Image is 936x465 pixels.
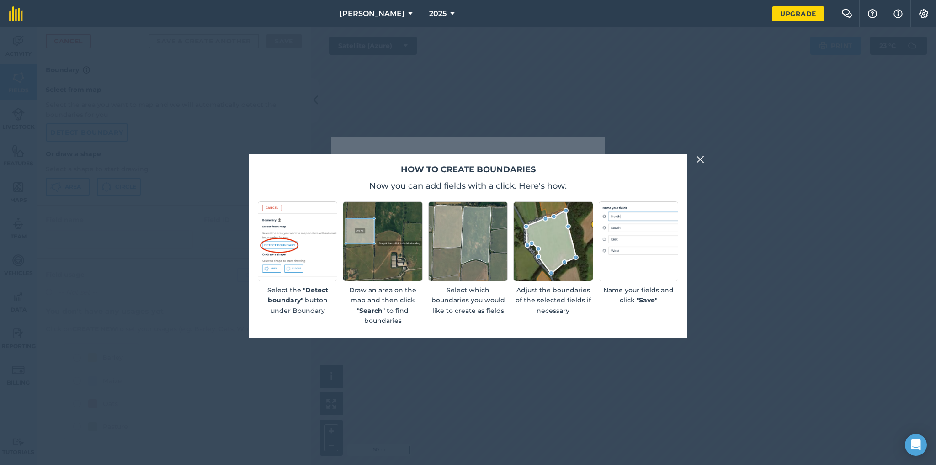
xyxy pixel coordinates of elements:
[696,154,704,165] img: svg+xml;base64,PHN2ZyB4bWxucz0iaHR0cDovL3d3dy53My5vcmcvMjAwMC9zdmciIHdpZHRoPSIyMiIgaGVpZ2h0PSIzMC...
[918,9,929,18] img: A cog icon
[428,201,508,281] img: Screenshot of selected fields
[428,285,508,316] p: Select which boundaries you would like to create as fields
[905,434,927,456] div: Open Intercom Messenger
[599,285,678,306] p: Name your fields and click " "
[343,285,422,326] p: Draw an area on the map and then click " " to find boundaries
[258,180,678,192] p: Now you can add fields with a click. Here's how:
[599,201,678,281] img: placeholder
[867,9,878,18] img: A question mark icon
[429,8,447,19] span: 2025
[359,306,383,315] strong: Search
[340,8,404,19] span: [PERSON_NAME]
[9,6,23,21] img: fieldmargin Logo
[639,296,655,304] strong: Save
[841,9,852,18] img: Two speech bubbles overlapping with the left bubble in the forefront
[772,6,824,21] a: Upgrade
[513,201,593,281] img: Screenshot of an editable boundary
[893,8,903,19] img: svg+xml;base64,PHN2ZyB4bWxucz0iaHR0cDovL3d3dy53My5vcmcvMjAwMC9zdmciIHdpZHRoPSIxNyIgaGVpZ2h0PSIxNy...
[258,201,337,281] img: Screenshot of detect boundary button
[258,163,678,176] h2: How to create boundaries
[258,285,337,316] p: Select the " " button under Boundary
[513,285,593,316] p: Adjust the boundaries of the selected fields if necessary
[343,201,422,281] img: Screenshot of an rectangular area drawn on a map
